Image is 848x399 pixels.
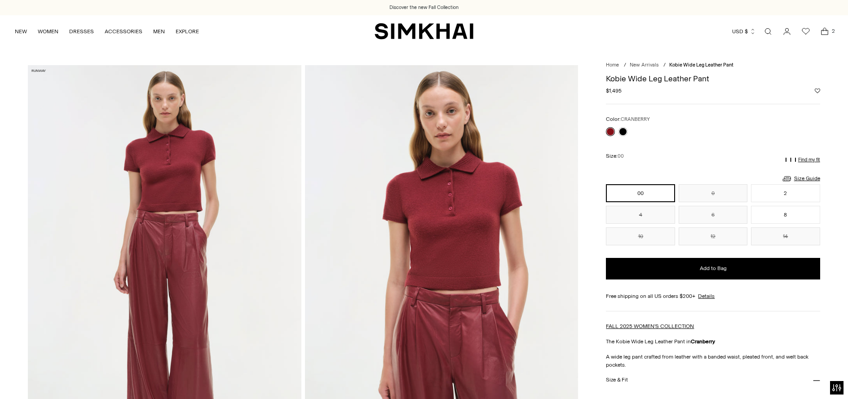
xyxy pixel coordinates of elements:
[15,22,27,41] a: NEW
[751,227,820,245] button: 14
[7,365,90,392] iframe: Sign Up via Text for Offers
[778,22,796,40] a: Go to the account page
[606,62,619,68] a: Home
[751,184,820,202] button: 2
[606,184,675,202] button: 00
[606,75,820,83] h1: Kobie Wide Leg Leather Pant
[782,173,820,184] a: Size Guide
[679,227,747,245] button: 12
[606,337,820,346] p: The Kobie Wide Leg Leather Pant in
[618,153,624,159] span: 00
[691,338,715,345] strong: Cranberry
[389,4,459,11] a: Discover the new Fall Collection
[606,62,820,69] nav: breadcrumbs
[606,227,675,245] button: 10
[751,206,820,224] button: 8
[679,206,747,224] button: 6
[606,353,820,369] p: A wide leg pant crafted from leather with a banded waist, pleated front, and welt back pockets.
[669,62,733,68] span: Kobie Wide Leg Leather Pant
[700,265,727,272] span: Add to Bag
[606,87,622,95] span: $1,495
[732,22,756,41] button: USD $
[698,292,715,300] a: Details
[105,22,142,41] a: ACCESSORIES
[606,152,624,160] label: Size:
[375,22,473,40] a: SIMKHAI
[797,22,815,40] a: Wishlist
[606,323,694,329] a: FALL 2025 WOMEN'S COLLECTION
[606,377,627,383] h3: Size & Fit
[606,292,820,300] div: Free shipping on all US orders $200+
[606,206,675,224] button: 4
[679,184,747,202] button: 0
[606,369,820,392] button: Size & Fit
[38,22,58,41] a: WOMEN
[621,116,650,122] span: CRANBERRY
[176,22,199,41] a: EXPLORE
[630,62,658,68] a: New Arrivals
[829,27,837,35] span: 2
[759,22,777,40] a: Open search modal
[606,115,650,124] label: Color:
[69,22,94,41] a: DRESSES
[815,88,820,93] button: Add to Wishlist
[606,258,820,279] button: Add to Bag
[624,62,626,69] div: /
[816,22,834,40] a: Open cart modal
[153,22,165,41] a: MEN
[663,62,666,69] div: /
